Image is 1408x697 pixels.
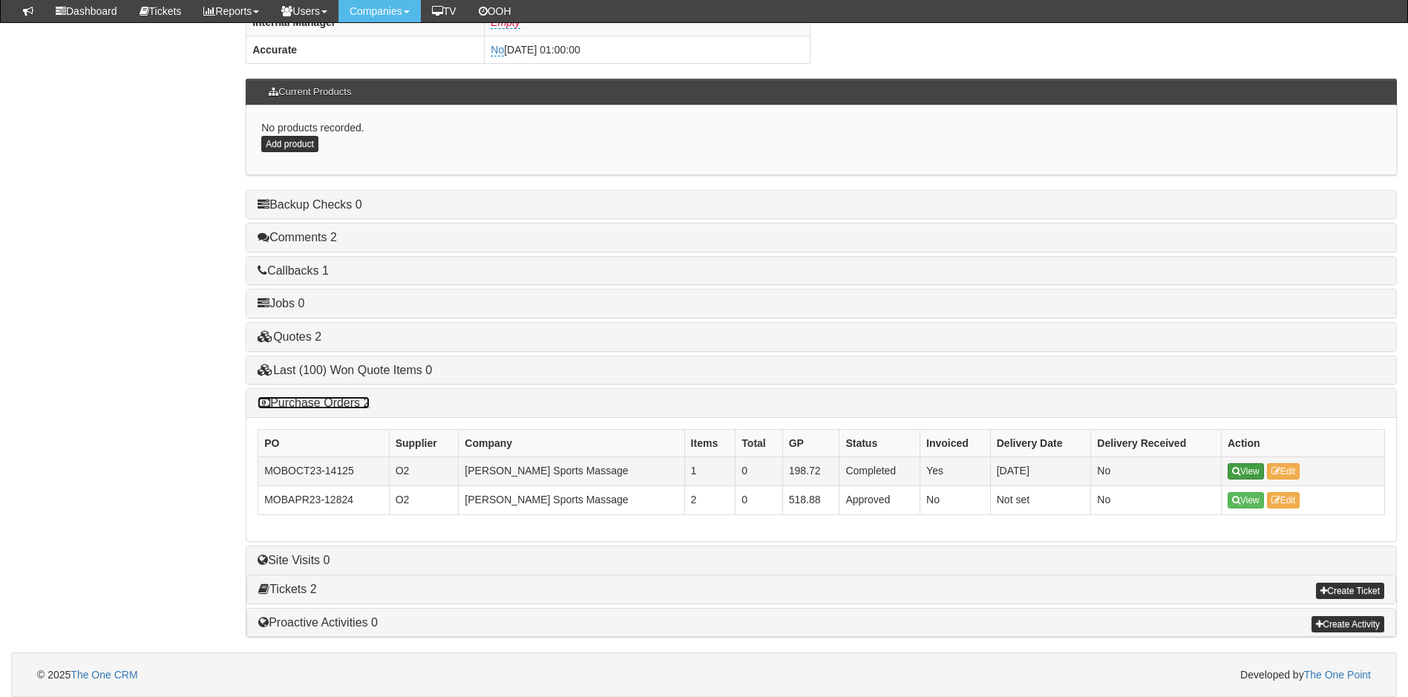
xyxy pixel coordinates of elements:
td: [DATE] 01:00:00 [485,36,810,63]
a: Edit [1267,463,1300,480]
div: No products recorded. [246,105,1397,174]
td: [PERSON_NAME] Sports Massage [459,457,684,485]
td: [DATE] [990,457,1091,485]
a: Tickets 2 [258,583,316,595]
a: Purchase Orders 2 [258,396,370,409]
th: Company [459,429,684,457]
th: Delivery Received [1091,429,1222,457]
th: Delivery Date [990,429,1091,457]
td: Approved [839,486,920,515]
a: Empty [491,16,520,29]
a: Site Visits 0 [258,554,330,566]
td: 518.88 [782,486,839,515]
td: MOBAPR23-12824 [258,486,390,515]
a: Add product [261,136,318,152]
td: No [920,486,991,515]
td: 198.72 [782,457,839,485]
td: No [1091,457,1222,485]
th: Items [684,429,736,457]
td: Yes [920,457,991,485]
a: Backup Checks 0 [258,198,362,211]
span: © 2025 [37,669,138,681]
span: Developed by [1240,667,1371,682]
a: Edit [1267,492,1300,508]
td: 0 [736,457,782,485]
td: MOBOCT23-14125 [258,457,390,485]
th: Accurate [246,36,485,63]
a: Create Ticket [1316,583,1384,599]
a: Last (100) Won Quote Items 0 [258,364,432,376]
a: Proactive Activities 0 [258,616,378,629]
a: The One CRM [71,669,137,681]
th: Supplier [389,429,459,457]
a: Create Activity [1312,616,1384,632]
a: The One Point [1304,669,1371,681]
td: Not set [990,486,1091,515]
th: Status [839,429,920,457]
a: Quotes 2 [258,330,321,343]
h3: Current Products [261,79,358,105]
a: View [1228,463,1264,480]
a: Comments 2 [258,231,337,243]
a: View [1228,492,1264,508]
th: Action [1221,429,1384,457]
td: No [1091,486,1222,515]
a: Jobs 0 [258,297,304,310]
td: Completed [839,457,920,485]
td: O2 [389,486,459,515]
th: Total [736,429,782,457]
th: GP [782,429,839,457]
td: 0 [736,486,782,515]
th: PO [258,429,390,457]
a: No [491,44,504,56]
td: 2 [684,486,736,515]
td: O2 [389,457,459,485]
th: Invoiced [920,429,991,457]
a: Callbacks 1 [258,264,329,277]
td: [PERSON_NAME] Sports Massage [459,486,684,515]
td: 1 [684,457,736,485]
